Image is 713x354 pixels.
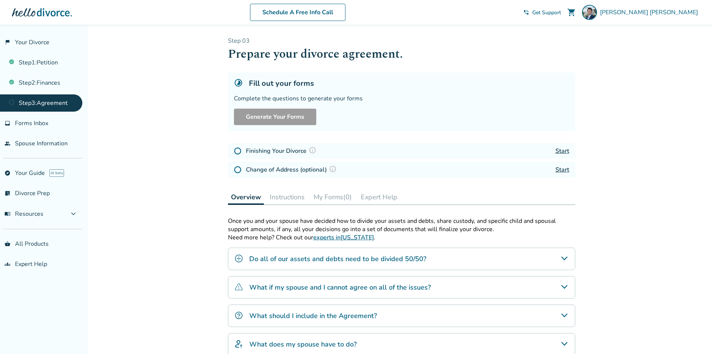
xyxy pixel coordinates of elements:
div: What if my spouse and I cannot agree on all of the issues? [228,276,575,299]
span: flag_2 [4,39,10,45]
span: expand_more [69,209,78,218]
h4: Do all of our assets and debts need to be divided 50/50? [249,254,426,264]
h4: What does my spouse have to do? [249,339,357,349]
a: Start [555,147,569,155]
div: Do all of our assets and debts need to be divided 50/50? [228,248,575,270]
span: Forms Inbox [15,119,48,127]
a: Start [555,166,569,174]
span: [PERSON_NAME] [PERSON_NAME] [600,8,701,16]
img: Not Started [234,147,241,155]
h5: Fill out your forms [249,78,314,88]
button: Instructions [267,190,308,205]
p: Need more help? Check out our . [228,233,575,242]
span: menu_book [4,211,10,217]
img: Question Mark [329,165,336,173]
span: phone_in_talk [523,9,529,15]
span: explore [4,170,10,176]
h4: Change of Address (optional) [246,165,339,175]
button: Overview [228,190,264,205]
a: Schedule A Free Info Call [250,4,345,21]
a: experts in[US_STATE] [313,233,374,242]
img: Do all of our assets and debts need to be divided 50/50? [234,254,243,263]
span: groups [4,261,10,267]
div: What should I include in the Agreement? [228,305,575,327]
h1: Prepare your divorce agreement. [228,45,575,63]
a: phone_in_talkGet Support [523,9,561,16]
span: AI beta [49,169,64,177]
span: list_alt_check [4,190,10,196]
h4: Finishing Your Divorce [246,146,319,156]
img: What if my spouse and I cannot agree on all of the issues? [234,282,243,291]
span: shopping_cart [567,8,576,17]
p: Once you and your spouse have decided how to divide your assets and debts, share custody, and spe... [228,217,575,233]
span: people [4,140,10,146]
span: shopping_basket [4,241,10,247]
h4: What if my spouse and I cannot agree on all of the issues? [249,282,431,292]
img: Ryan Thomason [582,5,597,20]
p: Step 0 3 [228,37,575,45]
div: Complete the questions to generate your forms [234,94,569,103]
iframe: Chat Widget [676,318,713,354]
button: Generate Your Forms [234,109,316,125]
img: Not Started [234,166,241,173]
span: Resources [4,210,43,218]
img: What should I include in the Agreement? [234,311,243,320]
img: What does my spouse have to do? [234,339,243,348]
button: My Forms(0) [311,190,355,205]
span: inbox [4,120,10,126]
img: Question Mark [309,146,316,154]
span: Get Support [532,9,561,16]
button: Expert Help [358,190,400,205]
h4: What should I include in the Agreement? [249,311,377,321]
